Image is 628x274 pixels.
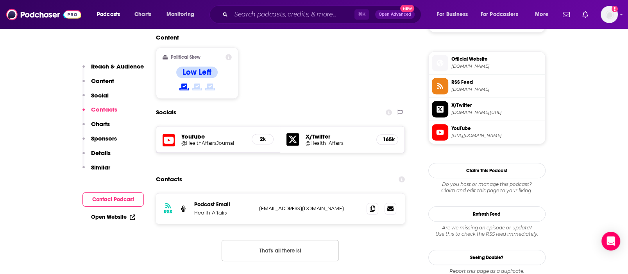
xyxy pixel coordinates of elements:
[305,133,370,140] h5: X/Twitter
[82,164,110,178] button: Similar
[451,87,542,92] span: feeds.transistor.fm
[428,163,546,178] button: Claim This Podcast
[222,240,339,261] button: Nothing here.
[258,136,267,142] h5: 2k
[182,67,211,77] h4: Low Left
[451,110,542,115] span: twitter.com/Health_Affairs
[428,206,546,222] button: Refresh Feed
[181,133,246,140] h5: Youtube
[91,164,110,171] p: Similar
[217,5,429,23] div: Search podcasts, credits, & more...
[82,63,144,77] button: Reach & Audience
[91,120,110,128] p: Charts
[91,92,109,99] p: Social
[305,140,370,146] a: @Health_Affairs
[194,209,253,216] p: Health Affairs
[134,9,151,20] span: Charts
[560,8,573,21] a: Show notifications dropdown
[451,125,542,132] span: YouTube
[164,209,172,215] h3: RSS
[161,8,204,21] button: open menu
[6,7,81,22] img: Podchaser - Follow, Share and Rate Podcasts
[451,56,542,63] span: Official Website
[379,13,411,16] span: Open Advanced
[400,5,414,12] span: New
[451,102,542,109] span: X/Twitter
[432,78,542,94] a: RSS Feed[DOMAIN_NAME]
[354,9,369,20] span: ⌘ K
[428,250,546,265] a: Seeing Double?
[428,225,546,237] div: Are we missing an episode or update? Use this to check the RSS feed immediately.
[156,34,399,41] h2: Content
[91,214,135,220] a: Open Website
[259,205,361,212] p: [EMAIL_ADDRESS][DOMAIN_NAME]
[481,9,518,20] span: For Podcasters
[91,63,144,70] p: Reach & Audience
[451,63,542,69] span: healthaffairs.org
[579,8,591,21] a: Show notifications dropdown
[91,149,111,157] p: Details
[451,133,542,139] span: https://www.youtube.com/@HealthAffairsJournal
[383,136,392,143] h5: 165k
[156,105,176,120] h2: Socials
[194,201,253,208] p: Podcast Email
[428,181,546,187] span: Do you host or manage this podcast?
[428,181,546,194] div: Claim and edit this page to your liking.
[156,172,182,187] h2: Contacts
[431,8,478,21] button: open menu
[476,8,530,21] button: open menu
[91,77,114,85] p: Content
[166,9,194,20] span: Monitoring
[601,6,618,23] span: Logged in as KristinZanini
[451,79,542,86] span: RSS Feed
[231,8,354,21] input: Search podcasts, credits, & more...
[82,135,117,149] button: Sponsors
[129,8,156,21] a: Charts
[91,106,117,113] p: Contacts
[437,9,468,20] span: For Business
[91,8,130,21] button: open menu
[97,9,120,20] span: Podcasts
[82,77,114,92] button: Content
[530,8,558,21] button: open menu
[375,10,415,19] button: Open AdvancedNew
[82,92,109,106] button: Social
[82,192,144,207] button: Contact Podcast
[432,55,542,71] a: Official Website[DOMAIN_NAME]
[601,232,620,251] div: Open Intercom Messenger
[82,106,117,120] button: Contacts
[91,135,117,142] p: Sponsors
[535,9,548,20] span: More
[601,6,618,23] button: Show profile menu
[612,6,618,12] svg: Add a profile image
[82,149,111,164] button: Details
[181,140,246,146] a: @HealthAffairsJournal
[432,124,542,141] a: YouTube[URL][DOMAIN_NAME]
[601,6,618,23] img: User Profile
[432,101,542,117] a: X/Twitter[DOMAIN_NAME][URL]
[171,54,200,60] h2: Political Skew
[82,120,110,135] button: Charts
